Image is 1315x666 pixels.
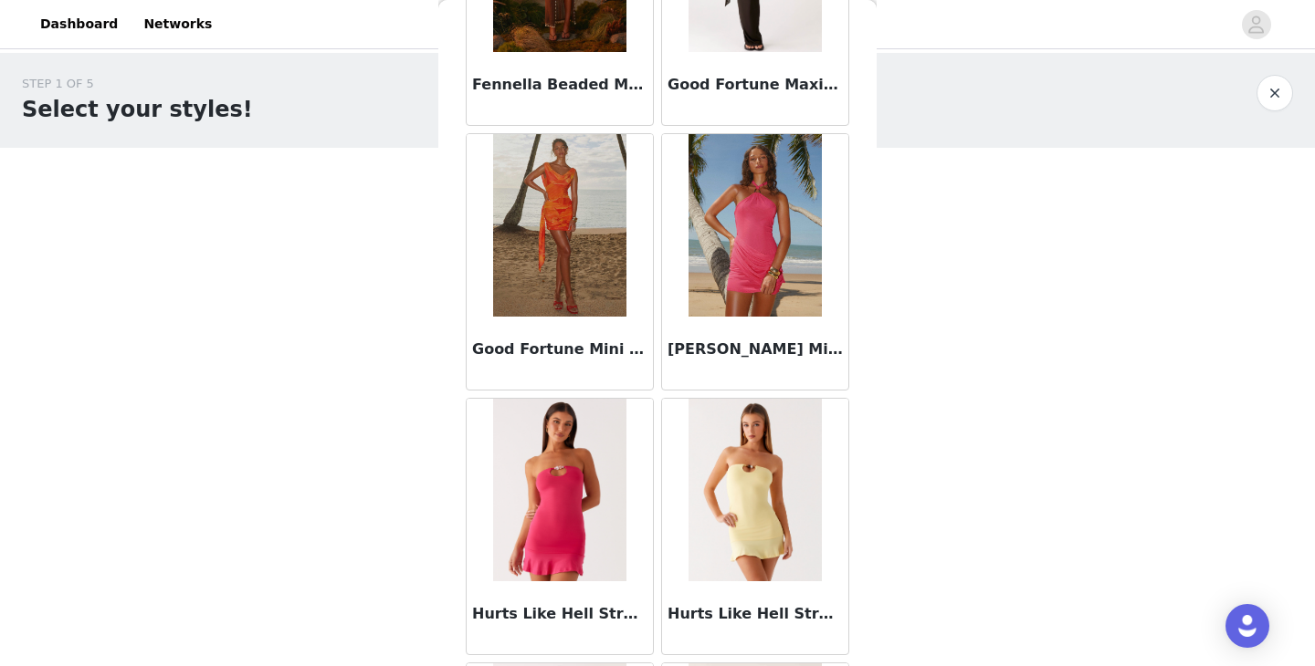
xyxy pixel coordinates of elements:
h3: Fennella Beaded Maxi Dress - Chocolate [472,74,647,96]
img: Hurts Like Hell Strapless Mini Dress - Lemon [689,399,821,581]
h1: Select your styles! [22,93,253,126]
a: Dashboard [29,4,129,45]
div: STEP 1 OF 5 [22,75,253,93]
div: Open Intercom Messenger [1226,604,1269,648]
a: Networks [132,4,223,45]
div: avatar [1247,10,1265,39]
h3: Good Fortune Maxi Dress - Lime Flower [668,74,843,96]
img: Henrietta Mini Dress - Pink [689,134,821,317]
h3: Good Fortune Mini Dress - Serene Orange [472,338,647,360]
img: Good Fortune Mini Dress - Serene Orange [493,134,626,317]
h3: Hurts Like Hell Strapless Mini Dress - Fuchsia [472,603,647,625]
h3: [PERSON_NAME] Mini Dress - Pink [668,338,843,360]
img: Hurts Like Hell Strapless Mini Dress - Fuchsia [493,399,626,581]
h3: Hurts Like Hell Strapless Mini Dress - Lemon [668,603,843,625]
